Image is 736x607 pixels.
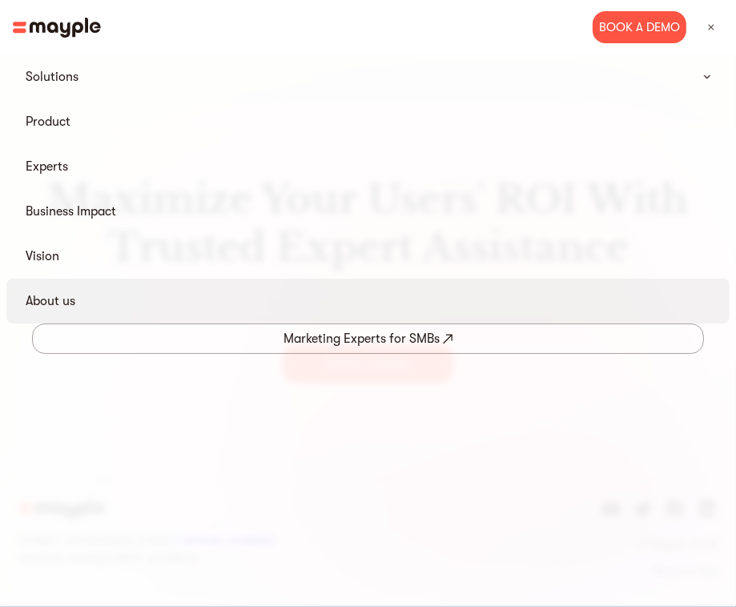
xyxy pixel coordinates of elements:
[593,11,686,43] div: Book A Demo
[26,202,116,221] a: Business Impact
[26,247,59,266] a: Vision
[26,67,78,86] p: Solutions
[26,157,68,176] a: Experts
[26,291,75,311] a: About us
[284,328,440,350] div: Marketing Experts for SMBs
[704,20,718,34] img: mobile menu closer
[26,112,70,131] a: Product
[13,61,723,93] summary: Solutions
[13,18,101,38] img: mayple-logo
[32,324,704,354] a: Marketing Experts for SMBs
[704,74,710,79] img: arrow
